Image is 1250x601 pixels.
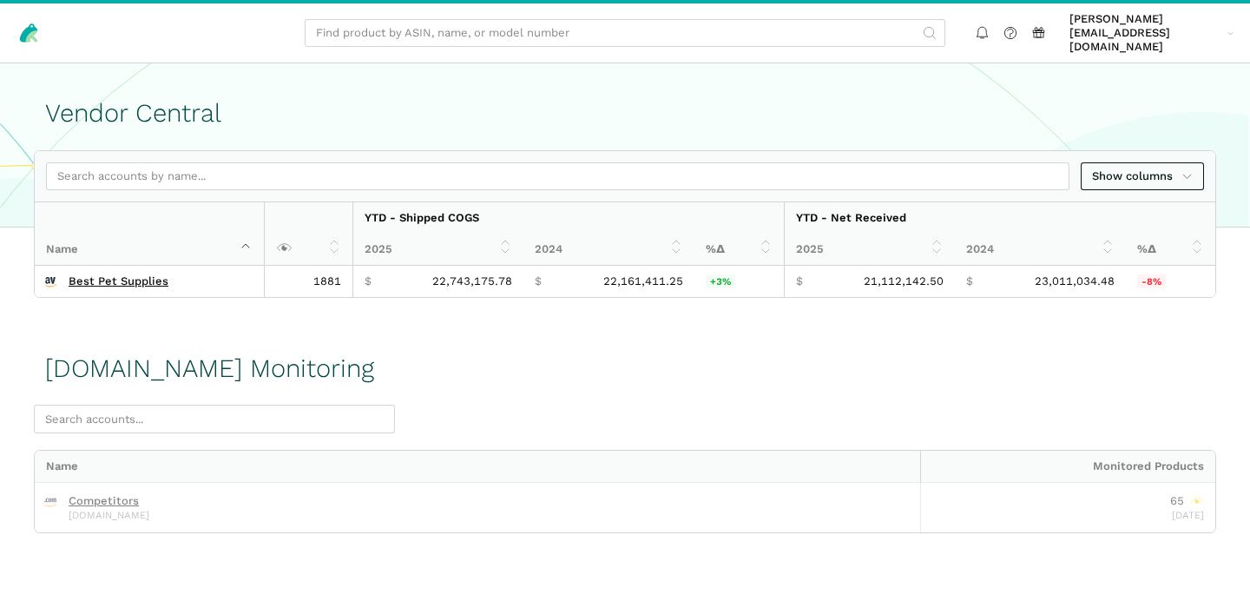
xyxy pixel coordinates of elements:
td: 1881 [264,266,352,297]
th: 2024: activate to sort column ascending [523,234,694,265]
input: Find product by ASIN, name, or model number [305,19,945,48]
th: 2024: activate to sort column ascending [955,234,1126,265]
span: Show columns [1092,168,1193,185]
strong: YTD - Shipped COGS [365,211,479,224]
span: 22,743,175.78 [432,274,512,288]
input: Search accounts... [34,405,395,433]
a: Show columns [1081,162,1204,191]
th: Name : activate to sort column descending [35,202,264,265]
span: [DOMAIN_NAME] [69,511,149,520]
td: 2.63% [694,266,784,297]
div: 65 [1170,494,1204,508]
span: $ [365,274,372,288]
a: Best Pet Supplies [69,274,168,288]
th: 2025: activate to sort column ascending [352,234,523,265]
th: 2025: activate to sort column ascending [784,234,955,265]
span: $ [796,274,803,288]
h1: Vendor Central [45,99,1205,128]
span: +3% [706,274,735,288]
h1: [DOMAIN_NAME] Monitoring [45,354,374,383]
span: [DATE] [1172,509,1204,521]
span: [PERSON_NAME][EMAIL_ADDRESS][DOMAIN_NAME] [1069,12,1221,55]
input: Search accounts by name... [46,162,1069,191]
span: 21,112,142.50 [864,274,944,288]
span: $ [535,274,542,288]
strong: YTD - Net Received [796,211,906,224]
a: Competitors [69,494,139,508]
div: Name [35,451,920,482]
span: $ [966,274,973,288]
a: [PERSON_NAME][EMAIL_ADDRESS][DOMAIN_NAME] [1064,10,1240,57]
th: %Δ: activate to sort column ascending [1126,234,1215,265]
span: -8% [1137,274,1166,288]
span: 23,011,034.48 [1035,274,1115,288]
th: : activate to sort column ascending [264,202,352,265]
td: -8.25% [1126,266,1215,297]
span: 22,161,411.25 [603,274,683,288]
div: Monitored Products [920,451,1215,482]
th: %Δ: activate to sort column ascending [694,234,784,265]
